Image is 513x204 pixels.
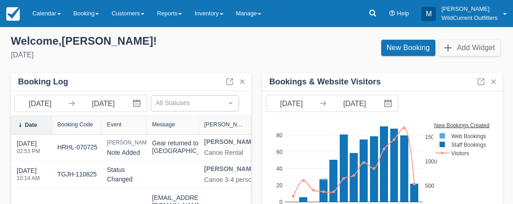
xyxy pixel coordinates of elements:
div: Booking Code [57,121,93,128]
input: End Date [78,95,129,111]
div: Bookings & Website Visitors [269,77,381,87]
span: Dropdown icon [226,98,235,107]
span: status changed [107,166,133,183]
i: Help [389,11,395,17]
div: 02:53 PM [17,148,40,154]
div: [DATE] [17,166,40,186]
div: [DATE] [11,50,250,60]
div: Event [107,121,121,128]
a: New Booking [381,40,435,56]
div: Canoe Rental [204,149,263,157]
p: WildCurrent Outfitters [441,14,498,23]
div: [PERSON_NAME] [107,137,152,148]
div: Welcome , [PERSON_NAME] ! [11,34,250,48]
p: [PERSON_NAME] [441,5,498,14]
div: Gear returned to [GEOGRAPHIC_DATA] [152,139,218,155]
strong: [PERSON_NAME]-1 [204,138,263,145]
div: [DATE] [17,139,40,159]
div: M [421,7,436,21]
button: Add Widget [439,40,500,56]
div: Booking Log [18,77,68,87]
div: [PERSON_NAME]/Item [204,121,246,128]
span: Help [397,10,409,17]
img: checkfront-main-nav-mini-logo.png [6,7,20,21]
button: Interact with the calendar and add the check-in date for your trip. [380,95,398,111]
div: Message [152,121,175,128]
div: Date [25,122,37,128]
text: New Bookings Created [434,122,490,128]
input: End Date [329,95,380,111]
strong: [PERSON_NAME]-4- [204,165,266,172]
a: TGJH-110825 [57,170,97,179]
span: note added [107,149,140,156]
div: Canoe 3-4 person [204,176,266,184]
input: Start Date [266,95,317,111]
a: HRHL-070725 [57,143,97,152]
input: Start Date [15,95,65,111]
div: 10:14 AM [17,176,40,181]
button: Interact with the calendar and add the check-in date for your trip. [129,95,147,111]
